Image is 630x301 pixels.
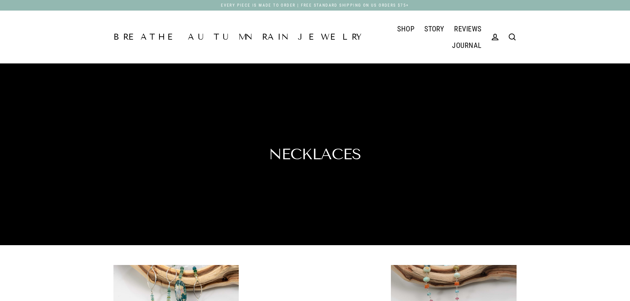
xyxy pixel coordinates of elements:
a: STORY [419,20,449,37]
a: SHOP [392,20,419,37]
a: Breathe Autumn Rain Jewelry [113,33,365,41]
div: Primary [365,20,486,54]
a: JOURNAL [447,37,486,54]
h1: Necklaces [269,147,361,162]
a: REVIEWS [449,20,486,37]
